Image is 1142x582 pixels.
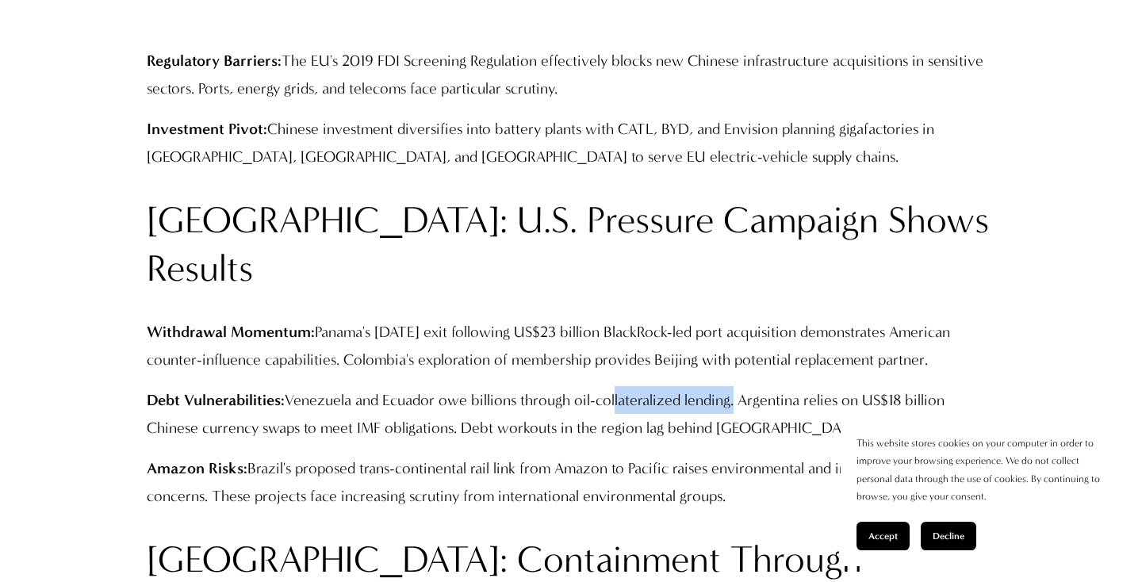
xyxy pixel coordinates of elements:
[841,419,1126,566] section: Cookie banner
[147,454,994,510] p: Brazil's proposed trans-continental rail link from Amazon to Pacific raises environmental and ind...
[933,530,964,542] span: Decline
[921,522,976,550] button: Decline
[147,47,994,102] p: The EU's 2019 FDI Screening Regulation effectively blocks new Chinese infrastructure acquisitions...
[147,196,994,293] h2: [GEOGRAPHIC_DATA]: U.S. Pressure Campaign Shows Results
[147,120,267,138] strong: Investment Pivot:
[147,318,994,373] p: Panama's [DATE] exit following US$23 billion BlackRock-led port acquisition demonstrates American...
[147,459,247,477] strong: Amazon Risks:
[147,386,994,442] p: Venezuela and Ecuador owe billions through oil-collateralized lending. Argentina relies on US$18 ...
[856,435,1110,506] p: This website stores cookies on your computer in order to improve your browsing experience. We do ...
[147,52,282,70] strong: Regulatory Barriers:
[856,522,910,550] button: Accept
[147,323,315,341] strong: Withdrawal Momentum:
[147,115,994,170] p: Chinese investment diversifies into battery plants with CATL, BYD, and Envision planning gigafact...
[868,530,898,542] span: Accept
[147,391,285,409] strong: Debt Vulnerabilities:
